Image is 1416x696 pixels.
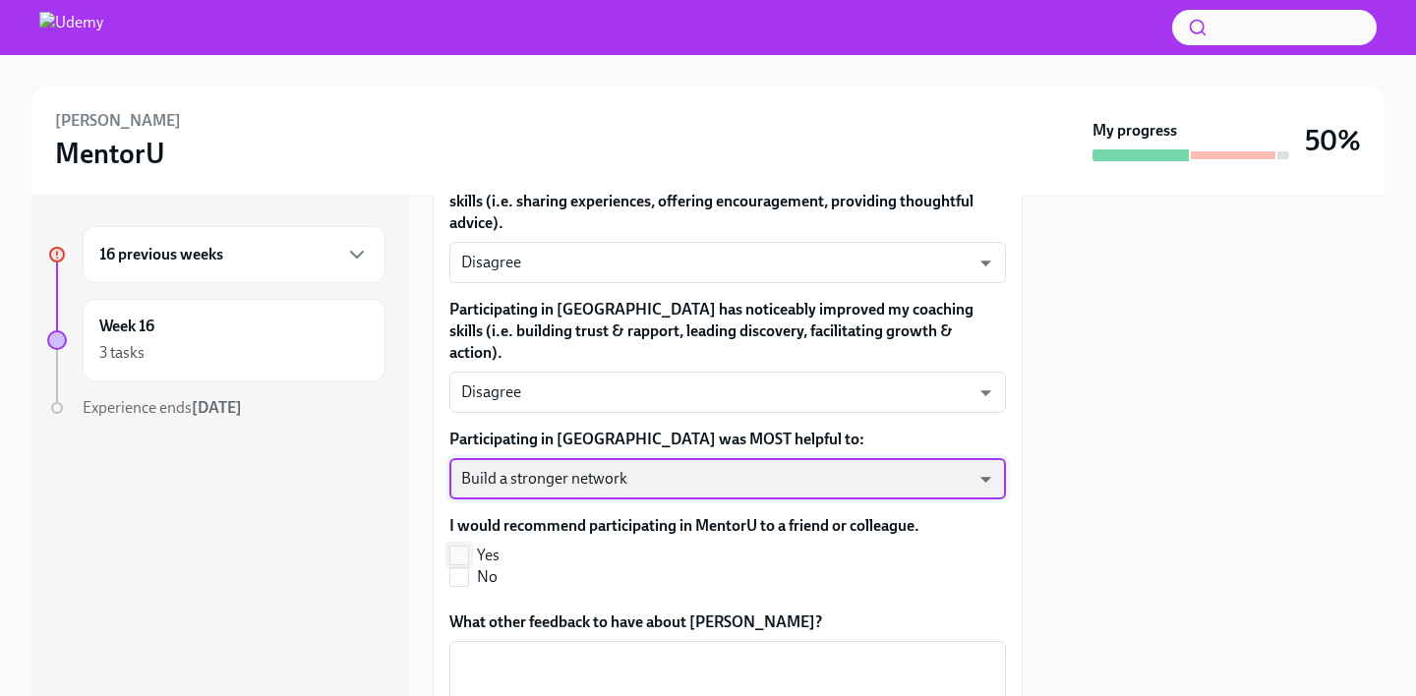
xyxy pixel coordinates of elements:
[39,12,103,43] img: Udemy
[449,299,1006,364] label: Participating in [GEOGRAPHIC_DATA] has noticeably improved my coaching skills (i.e. building trus...
[83,398,242,417] span: Experience ends
[449,242,1006,283] div: Disagree
[99,244,223,265] h6: 16 previous weeks
[477,566,498,588] span: No
[449,611,1006,633] label: What other feedback to have about [PERSON_NAME]?
[1305,123,1361,158] h3: 50%
[449,515,919,537] label: I would recommend participating in MentorU to a friend or colleague.
[55,110,181,132] h6: [PERSON_NAME]
[99,316,154,337] h6: Week 16
[83,226,385,283] div: 16 previous weeks
[449,429,1006,450] label: Participating in [GEOGRAPHIC_DATA] was MOST helpful to:
[449,169,1006,234] label: Participating in [GEOGRAPHIC_DATA] has noticeably improved my mentoring skills (i.e. sharing expe...
[47,299,385,381] a: Week 163 tasks
[55,136,165,171] h3: MentorU
[477,545,500,566] span: Yes
[99,342,145,364] div: 3 tasks
[449,458,1006,499] div: Build a stronger network
[1092,120,1177,142] strong: My progress
[192,398,242,417] strong: [DATE]
[449,372,1006,413] div: Disagree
